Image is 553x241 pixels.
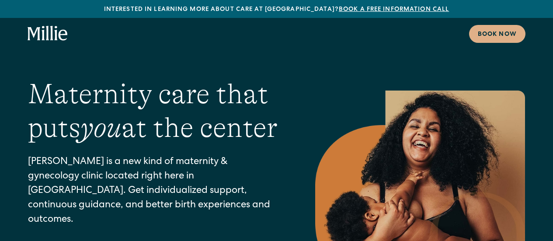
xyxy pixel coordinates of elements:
div: Book now [478,30,517,39]
em: you [80,112,122,143]
h1: Maternity care that puts at the center [28,77,280,145]
a: Book now [469,25,525,43]
a: Book a free information call [339,7,449,13]
a: home [28,26,68,42]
